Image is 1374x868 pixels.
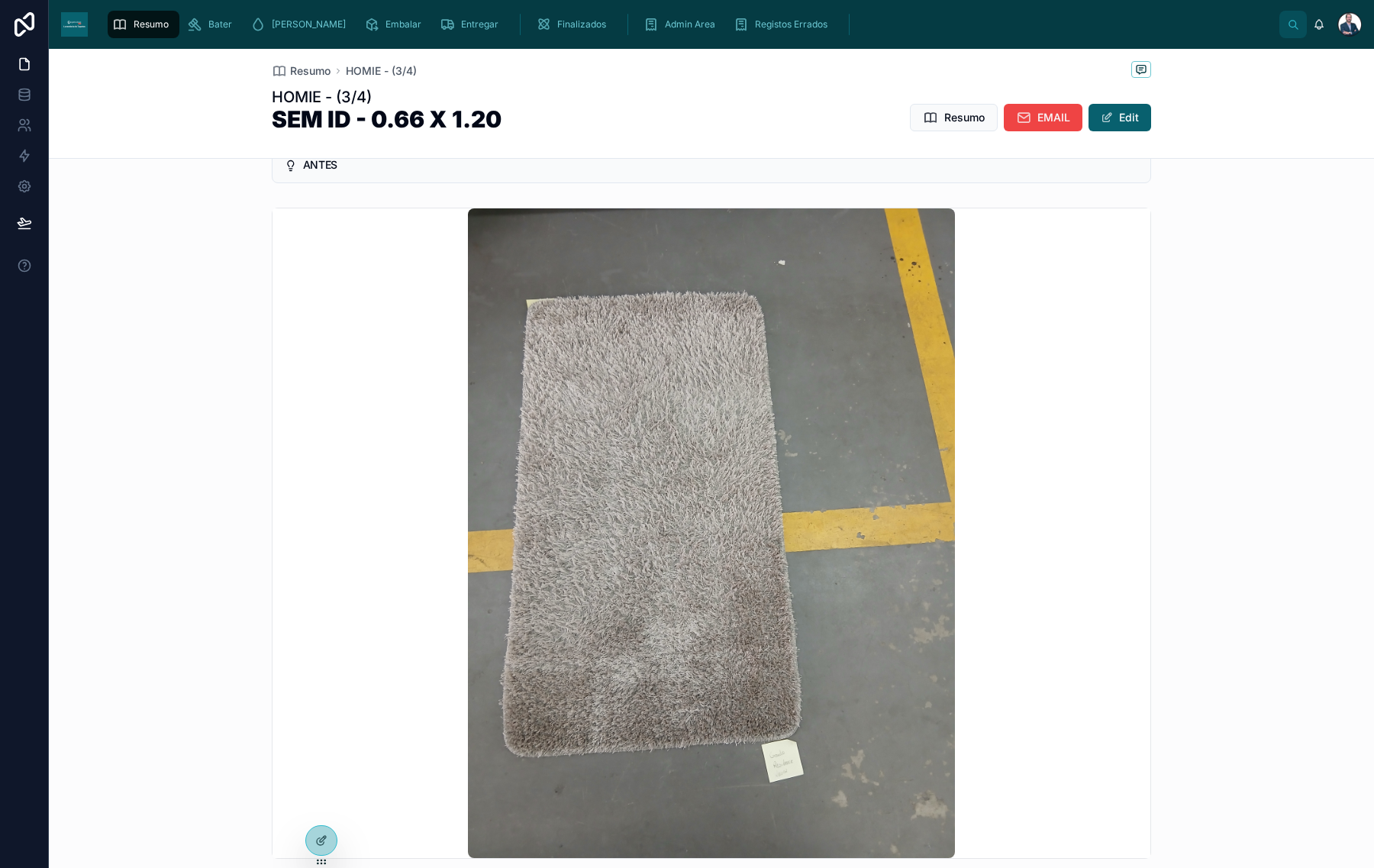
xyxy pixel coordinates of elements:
[134,18,169,31] span: Resumo
[290,63,331,79] span: Resumo
[182,11,243,38] a: Bater
[461,18,498,31] span: Entregar
[272,108,502,131] h1: SEM ID - 0.66 X 1.20
[360,11,432,38] a: Embalar
[208,18,232,31] span: Bater
[346,63,417,79] a: HOMIE - (3/4)
[272,63,331,79] a: Resumo
[272,86,502,108] h1: HOMIE - (3/4)
[435,11,509,38] a: Entregar
[385,18,421,31] span: Embalar
[272,18,346,31] span: [PERSON_NAME]
[61,12,88,37] img: App logo
[665,18,715,31] span: Admin Area
[729,11,838,38] a: Registos Errados
[639,11,726,38] a: Admin Area
[1037,110,1070,125] span: EMAIL
[531,11,617,38] a: Finalizados
[910,104,998,131] button: Resumo
[1004,104,1082,131] button: EMAIL
[944,110,985,125] span: Resumo
[108,11,179,38] a: Resumo
[468,208,955,858] img: 17575173263169148167433423320310.jpg
[246,11,356,38] a: [PERSON_NAME]
[100,8,1279,41] div: scrollable content
[557,18,606,31] span: Finalizados
[303,160,1138,170] h5: ANTES
[1089,104,1151,131] button: Edit
[755,18,827,31] span: Registos Errados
